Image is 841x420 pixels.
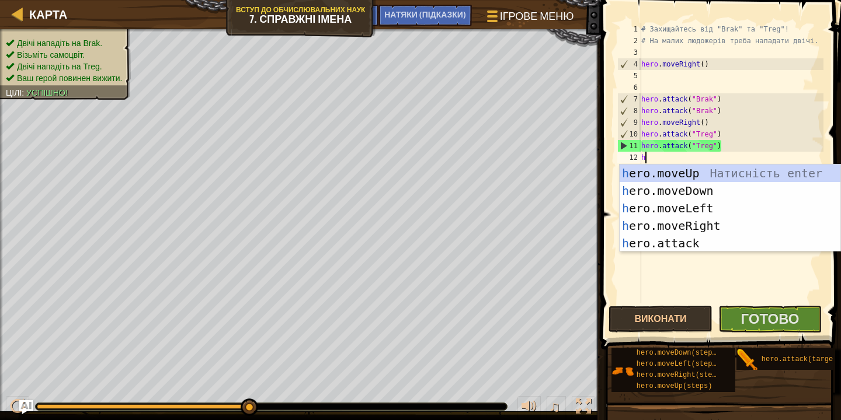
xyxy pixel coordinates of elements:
span: Двічі нападіть на Brak. [17,38,102,48]
button: Ask AI [347,5,378,26]
div: 11 [618,140,641,152]
div: 6 [617,82,641,93]
span: Ask AI [353,9,373,20]
div: 12 [617,152,641,163]
button: Налаштувати гучність [517,396,541,420]
div: 13 [617,163,641,175]
div: 1 [617,23,641,35]
img: portrait.png [736,349,759,371]
div: 7 [618,93,641,105]
span: hero.moveLeft(steps) [637,360,721,368]
img: portrait.png [611,360,634,382]
span: Успішно! [26,88,68,97]
div: 5 [617,70,641,82]
button: Ask AI [19,400,33,414]
div: 4 [618,58,641,70]
a: Карта [23,6,67,22]
span: Двічі нападіть на Treg. [17,62,102,71]
span: hero.moveRight(steps) [637,371,725,379]
button: ⌘ + P: Pause [6,396,29,420]
button: Готово [718,306,822,332]
span: Візьміть самоцвіт. [17,50,85,60]
span: Ваш герой повинен вижити. [17,73,122,83]
span: НАТЯКИ (Підказки) [384,9,466,20]
span: hero.moveUp(steps) [637,382,713,390]
div: 2 [617,35,641,47]
li: Ваш герой повинен вижити. [6,72,122,84]
span: Ігрове меню [500,9,574,24]
span: : [22,88,26,97]
span: Карта [29,6,67,22]
span: ♫ [549,398,561,415]
button: Виконати [609,306,713,332]
span: Цілі [6,88,22,97]
span: Готово [741,309,799,328]
li: Двічі нападіть на Brak. [6,37,122,49]
li: Візьміть самоцвіт. [6,49,122,61]
span: hero.moveDown(steps) [637,349,721,357]
button: Ігрове меню [478,5,581,32]
div: 3 [617,47,641,58]
button: ♫ [547,396,567,420]
div: 9 [618,117,641,128]
div: 10 [618,128,641,140]
button: Повноекранний режим [572,396,595,420]
li: Двічі нападіть на Treg. [6,61,122,72]
div: 8 [618,105,641,117]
